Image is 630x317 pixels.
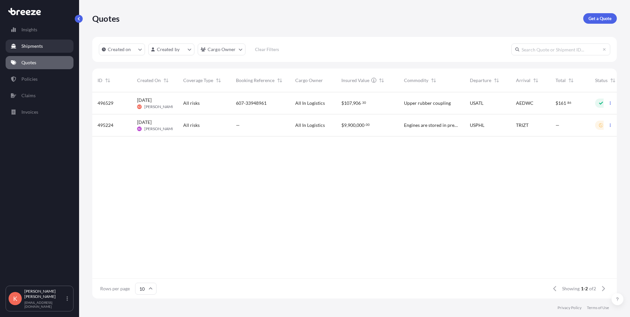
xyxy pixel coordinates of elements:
span: Rows per page [100,285,130,292]
span: Insured Value [341,77,369,84]
span: Departure [470,77,491,84]
p: [PERSON_NAME] [PERSON_NAME] [24,289,65,299]
p: Created on [108,46,131,53]
span: [DATE] [137,97,152,103]
p: Quotes [92,13,120,24]
button: Sort [609,76,617,84]
span: Upper rubber coupling [404,100,451,106]
span: — [236,122,240,129]
span: 496529 [98,100,113,106]
button: cargoOwner Filter options [198,43,245,55]
span: Total [556,77,566,84]
a: Get a Quote [583,13,617,24]
span: All risks [183,100,200,106]
p: Clear Filters [255,46,279,53]
button: Sort [162,76,170,84]
span: K [13,295,17,302]
input: Search Quote or Shipment ID... [511,43,610,55]
span: . [361,101,362,104]
span: 000 [357,123,364,128]
p: Invoices [21,109,38,115]
button: Clear Filters [249,44,286,55]
p: Cargo Owner [208,46,236,53]
span: 495224 [98,122,113,129]
span: , [356,123,357,128]
span: — [556,122,559,129]
span: Cargo Owner [295,77,323,84]
span: AEDWC [516,100,533,106]
p: Claims [21,92,36,99]
a: Insights [6,23,73,36]
span: Engines are stored in pressurized nitrogen-sealed containers Total value of goods: 9 million USD ... [404,122,459,129]
a: Terms of Use [587,305,609,310]
span: . [566,101,567,104]
span: $ [341,101,344,105]
span: AC [138,126,141,132]
span: Status [595,77,608,84]
span: ID [98,77,102,84]
p: [EMAIL_ADDRESS][DOMAIN_NAME] [24,301,65,308]
span: 9 [344,123,347,128]
span: Commodity [404,77,428,84]
button: createdOn Filter options [99,43,145,55]
p: Policies [21,76,38,82]
button: Sort [493,76,501,84]
span: [DATE] [137,119,152,126]
button: Sort [532,76,540,84]
span: [PERSON_NAME] [144,104,176,109]
span: 1-2 [581,285,588,292]
span: Coverage Type [183,77,213,84]
button: Sort [215,76,222,84]
span: All In Logistics [295,100,325,106]
a: Quotes [6,56,73,69]
a: Policies [6,72,73,86]
p: Shipments [21,43,43,49]
span: , [352,101,353,105]
span: 161 [558,101,566,105]
span: 00 [366,124,370,126]
span: 900 [348,123,356,128]
button: Sort [378,76,386,84]
span: $ [341,123,344,128]
span: $ [556,101,558,105]
span: Showing [562,285,580,292]
a: Privacy Policy [558,305,582,310]
p: Created by [157,46,180,53]
span: 906 [353,101,361,105]
span: Booking Reference [236,77,274,84]
span: USATL [470,100,483,106]
p: Insights [21,26,37,33]
span: 86 [567,101,571,104]
span: 107 [344,101,352,105]
span: [PERSON_NAME] [144,126,176,131]
button: Sort [567,76,575,84]
button: createdBy Filter options [148,43,194,55]
span: All In Logistics [295,122,325,129]
span: KZ [138,103,141,110]
span: All risks [183,122,200,129]
button: Sort [104,76,112,84]
span: Arrival [516,77,530,84]
span: of 2 [589,285,596,292]
a: Shipments [6,40,73,53]
a: Claims [6,89,73,102]
p: Quotes [21,59,36,66]
button: Sort [276,76,284,84]
span: 30 [362,101,366,104]
span: 607-33948961 [236,100,267,106]
span: , [347,123,348,128]
span: Created On [137,77,161,84]
button: Sort [430,76,438,84]
span: TRIZT [516,122,529,129]
span: USPHL [470,122,484,129]
a: Invoices [6,105,73,119]
p: Get a Quote [588,15,612,22]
